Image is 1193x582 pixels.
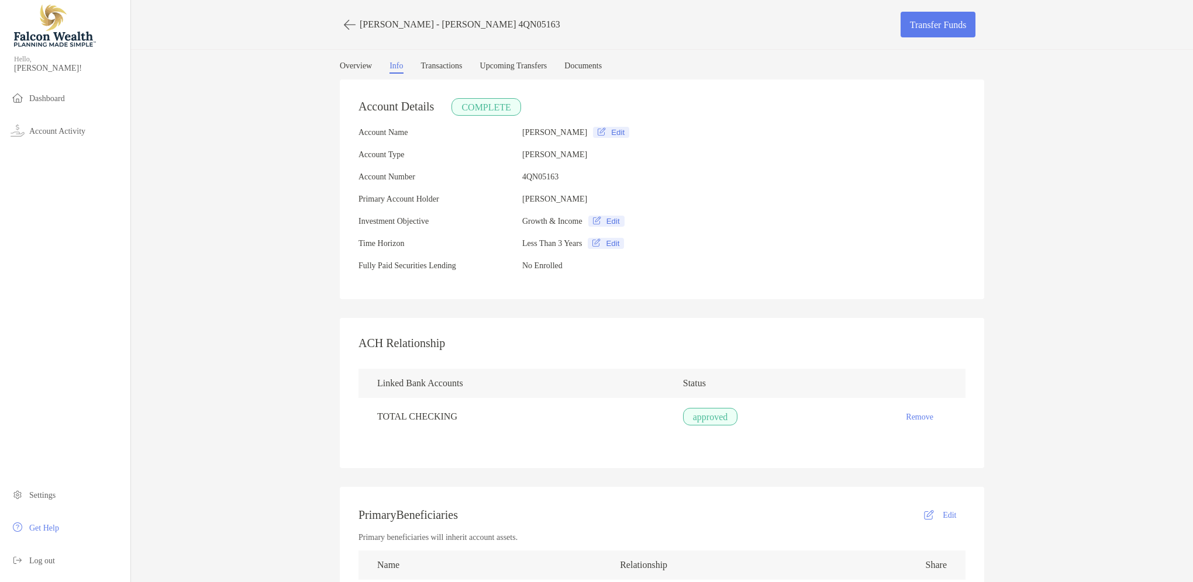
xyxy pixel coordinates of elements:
span: Primary Beneficiaries [358,508,458,522]
h3: ACH Relationship [358,337,966,350]
span: Get Help [29,524,59,532]
img: Falcon Wealth Planning Logo [14,5,96,47]
a: Info [389,61,403,74]
th: Relationship [601,550,816,580]
p: Account Type [358,147,522,162]
td: TOTAL CHECKING [358,398,664,435]
th: Share [816,550,966,580]
p: Account Name [358,125,522,140]
th: Name [358,550,601,580]
p: Account Number [358,169,522,184]
span: Settings [29,491,56,500]
img: household icon [11,91,25,105]
b: 4QN05163 [522,172,558,181]
b: Growth & Income [522,217,582,226]
a: Documents [564,61,602,74]
img: logout icon [11,553,25,567]
button: Edit [588,238,624,249]
img: settings icon [11,487,25,501]
p: COMPLETE [461,100,511,115]
span: Log out [29,556,55,565]
p: Investment Objective [358,214,522,228]
p: Fully Paid Securities Lending [358,258,522,273]
h3: Account Details [358,98,521,116]
p: Primary beneficiaries will inherit account assets. [358,530,966,545]
button: Remove [897,407,943,426]
p: [PERSON_NAME] - [PERSON_NAME] 4QN05163 [360,19,560,30]
span: Account Activity [29,127,85,136]
button: Edit [588,216,625,227]
b: [PERSON_NAME] [522,150,587,159]
span: [PERSON_NAME]! [14,64,123,73]
img: activity icon [11,123,25,137]
a: Transactions [421,61,463,74]
th: Status [664,369,757,398]
img: button icon [924,510,934,519]
b: [PERSON_NAME] [522,128,587,137]
span: Dashboard [29,94,65,103]
button: Edit [593,127,629,138]
a: Overview [340,61,372,74]
p: approved [693,410,728,424]
p: Primary Account Holder [358,192,522,206]
a: Transfer Funds [901,12,975,37]
p: Time Horizon [358,236,522,251]
b: No Enrolled [522,261,563,270]
th: Linked Bank Accounts [358,369,664,398]
img: get-help icon [11,520,25,534]
a: Upcoming Transfers [480,61,547,74]
button: Edit [915,505,966,524]
b: [PERSON_NAME] [522,195,587,203]
b: Less Than 3 Years [522,239,582,248]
